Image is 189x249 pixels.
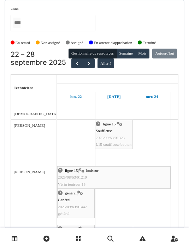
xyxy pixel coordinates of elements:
[98,58,114,68] button: Aller à
[96,142,131,147] span: L15-souffleuse bouton
[58,211,70,216] span: général
[13,18,20,28] input: Tous
[58,190,94,217] div: |
[71,40,83,46] label: Assigné
[11,50,69,67] h2: 22 – 28 septembre 2025
[96,121,132,148] div: |
[69,49,117,58] button: Gestionnaire de ressources
[144,92,160,101] a: 24 septembre 2025
[14,86,34,90] span: Techniciens
[116,49,136,58] button: Semaine
[11,6,19,12] label: Zone
[106,92,123,101] a: 23 septembre 2025
[14,112,89,116] span: [DEMOGRAPHIC_DATA][PERSON_NAME]
[65,227,78,231] span: ligne 11
[58,182,85,186] span: Vérin ioniseur 15
[94,40,132,46] label: En attente d'approbation
[103,122,116,126] span: ligne 15
[14,123,45,127] span: [PERSON_NAME]
[16,40,30,46] label: En retard
[65,191,77,195] span: général
[83,58,94,69] button: Suivant
[65,168,78,173] span: ligne 15
[96,129,113,133] span: Souffleuse
[71,58,83,69] button: Précédent
[96,136,125,140] span: 2025/09/63/01323
[58,205,87,209] span: 2025/09/63/01447
[85,168,99,173] span: Ioniseur
[152,49,177,58] button: Aujourd'hui
[58,198,70,202] span: Général
[14,170,45,174] span: [PERSON_NAME]
[58,175,87,179] span: 2025/08/63/01219
[58,167,170,188] div: |
[135,49,149,58] button: Mois
[143,40,156,46] label: Terminé
[69,92,83,101] a: 22 septembre 2025
[41,40,60,46] label: Non assigné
